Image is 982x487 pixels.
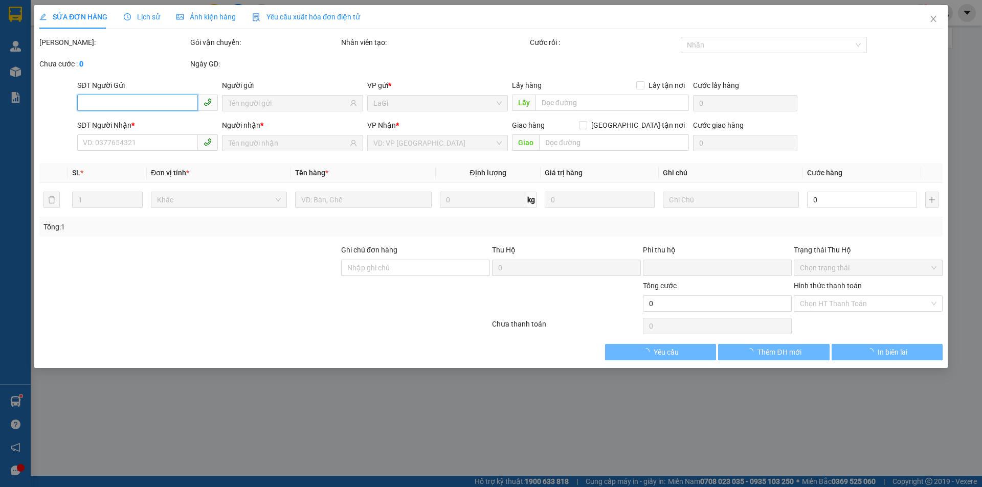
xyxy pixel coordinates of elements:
[367,121,396,129] span: VP Nhận
[800,260,936,275] span: Chọn trạng thái
[605,344,716,360] button: Yêu cầu
[794,282,862,290] label: Hình thức thanh toán
[644,80,689,91] span: Lấy tận nơi
[919,5,948,34] button: Close
[204,98,212,106] span: phone
[643,282,677,290] span: Tổng cước
[341,37,528,48] div: Nhân viên tạo:
[512,81,542,89] span: Lấy hàng
[654,346,679,358] span: Yêu cầu
[176,13,184,20] span: picture
[512,95,535,111] span: Lấy
[587,120,689,131] span: [GEOGRAPHIC_DATA] tận nơi
[39,13,47,20] span: edit
[693,81,739,89] label: Cước lấy hàng
[470,169,506,177] span: Định lượng
[373,96,502,111] span: LaGi
[124,13,160,21] span: Lịch sử
[295,192,431,208] input: VD: Bàn, Ghế
[545,192,655,208] input: 0
[492,246,516,254] span: Thu Hộ
[642,348,654,355] span: loading
[539,134,689,151] input: Dọc đường
[39,13,107,21] span: SỬA ĐƠN HÀNG
[866,348,878,355] span: loading
[718,344,829,360] button: Thêm ĐH mới
[295,169,328,177] span: Tên hàng
[222,80,363,91] div: Người gửi
[228,98,347,109] input: Tên người gửi
[43,221,379,233] div: Tổng: 1
[350,140,357,147] span: user
[512,121,545,129] span: Giao hàng
[545,169,583,177] span: Giá trị hàng
[663,192,799,208] input: Ghi Chú
[151,169,189,177] span: Đơn vị tính
[252,13,260,21] img: icon
[512,134,539,151] span: Giao
[204,138,212,146] span: phone
[77,80,218,91] div: SĐT Người Gửi
[832,344,943,360] button: In biên lai
[535,95,689,111] input: Dọc đường
[341,246,397,254] label: Ghi chú đơn hàng
[367,80,508,91] div: VP gửi
[79,60,83,68] b: 0
[350,100,357,107] span: user
[491,318,642,336] div: Chưa thanh toán
[341,260,490,276] input: Ghi chú đơn hàng
[794,244,943,256] div: Trạng thái Thu Hộ
[878,346,907,358] span: In biên lai
[252,13,360,21] span: Yêu cầu xuất hóa đơn điện tử
[929,15,938,23] span: close
[757,346,801,358] span: Thêm ĐH mới
[72,169,80,177] span: SL
[925,192,939,208] button: plus
[693,121,744,129] label: Cước giao hàng
[157,192,281,207] span: Khác
[222,120,363,131] div: Người nhận
[746,348,757,355] span: loading
[228,137,347,149] input: Tên người nhận
[659,163,803,183] th: Ghi chú
[39,37,188,48] div: [PERSON_NAME]:
[77,120,218,131] div: SĐT Người Nhận
[190,37,339,48] div: Gói vận chuyển:
[190,58,339,69] div: Ngày GD:
[39,58,188,69] div: Chưa cước :
[530,37,679,48] div: Cước rồi :
[807,169,842,177] span: Cước hàng
[693,135,797,151] input: Cước giao hàng
[176,13,236,21] span: Ảnh kiện hàng
[643,244,792,260] div: Phí thu hộ
[693,95,797,111] input: Cước lấy hàng
[526,192,537,208] span: kg
[124,13,131,20] span: clock-circle
[43,192,60,208] button: delete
